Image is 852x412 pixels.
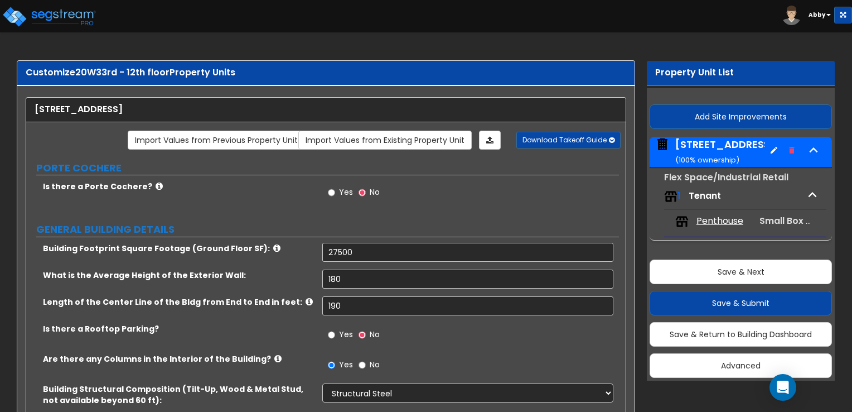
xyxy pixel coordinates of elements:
[650,322,832,347] button: Save & Return to Building Dashboard
[370,329,380,340] span: No
[35,103,617,116] div: [STREET_ADDRESS]
[655,137,670,152] img: building.svg
[274,354,282,363] i: click for more info!
[328,186,335,199] input: Yes
[75,66,170,79] span: 20W33rd - 12th floor
[359,359,366,371] input: No
[328,329,335,341] input: Yes
[273,244,280,252] i: click for more info!
[36,161,619,175] label: PORTE COCHERE
[516,132,621,148] button: Download Takeoff Guide
[339,186,353,198] span: Yes
[43,181,314,192] label: Is there a Porte Cochere?
[306,298,313,306] i: click for more info!
[43,270,314,281] label: What is the Average Height of the Exterior Wall:
[339,359,353,370] span: Yes
[370,359,380,370] span: No
[43,323,314,334] label: Is there a Rooftop Parking?
[370,186,380,198] span: No
[128,131,305,150] a: Import the dynamic attribute values from previous properties.
[675,155,739,165] small: ( 100 % ownership)
[664,171,788,184] small: Flex Space/Industrial Retail
[43,296,314,308] label: Length of the Center Line of the Bldg from End to End in feet:
[655,66,826,79] div: Property Unit List
[43,243,314,254] label: Building Footprint Square Footage (Ground Floor SF):
[359,329,366,341] input: No
[650,353,832,378] button: Advanced
[782,6,801,25] img: avatar.png
[328,359,335,371] input: Yes
[650,260,832,284] button: Save & Next
[696,215,743,228] span: Penthouse
[675,215,689,228] img: tenants.png
[298,131,472,150] a: Import the dynamic attribute values from existing properties.
[809,11,825,19] b: Abby
[650,291,832,315] button: Save & Submit
[677,189,681,202] span: 1
[522,135,607,145] span: Download Takeoff Guide
[359,186,366,199] input: No
[479,131,501,150] a: Import the dynamic attributes value through Excel sheet
[36,222,619,237] label: GENERAL BUILDING DETAILS
[689,189,721,202] span: Tenant
[664,190,677,203] img: tenants.png
[339,329,353,340] span: Yes
[43,384,314,406] label: Building Structural Composition (Tilt-Up, Wood & Metal Stud, not available beyond 60 ft):
[650,104,832,129] button: Add Site Improvements
[43,353,314,365] label: Are there any Columns in the Interior of the Building?
[26,66,626,79] div: Customize Property Units
[2,6,96,28] img: logo_pro_r.png
[655,137,765,166] span: 20 W 33rd Street
[769,374,796,401] div: Open Intercom Messenger
[156,182,163,190] i: click for more info!
[675,137,775,166] div: [STREET_ADDRESS]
